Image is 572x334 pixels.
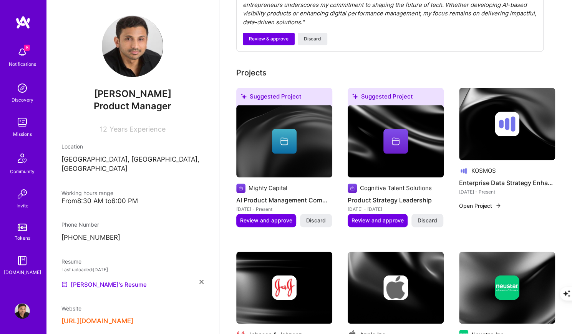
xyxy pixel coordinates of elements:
h4: Enterprise Data Strategy Enhancement [459,178,555,188]
span: Working hours range [61,190,113,196]
span: Website [61,305,81,312]
i: icon Close [199,280,204,284]
div: Tokens [15,234,30,242]
span: Years Experience [109,125,166,133]
span: 8 [24,45,30,51]
div: [DATE] - Present [459,188,555,196]
div: Community [10,167,35,175]
h4: Product Strategy Leadership [348,195,444,205]
button: Discard [298,33,327,45]
img: Company logo [495,112,519,136]
img: bell [15,45,30,60]
img: User Avatar [102,15,163,77]
img: cover [348,252,444,324]
img: Resume [61,281,68,287]
img: cover [459,252,555,324]
a: [PERSON_NAME]'s Resume [61,280,147,289]
span: Review and approve [351,217,404,224]
img: Company logo [383,275,408,300]
div: KOSMOS [471,167,496,175]
div: Suggested Project [348,88,444,108]
a: User Avatar [13,303,32,319]
button: Discard [411,214,443,227]
div: Invite [17,202,28,210]
img: cover [348,105,444,177]
span: Review and approve [240,217,292,224]
img: Company logo [272,275,297,300]
i: icon SuggestedTeams [352,94,358,99]
h4: AI Product Management Community Engagement [236,195,332,205]
span: Phone Number [61,221,99,228]
div: Suggested Project [236,88,332,108]
img: User Avatar [15,303,30,319]
span: [PERSON_NAME] [61,88,204,100]
div: Last uploaded: [DATE] [61,266,204,274]
span: Discard [304,35,321,42]
img: guide book [15,253,30,268]
div: Mighty Capital [249,184,287,192]
button: Review and approve [236,214,296,227]
img: Company logo [236,184,245,193]
img: cover [236,105,332,177]
div: [DOMAIN_NAME] [4,268,41,276]
p: [GEOGRAPHIC_DATA], [GEOGRAPHIC_DATA], [GEOGRAPHIC_DATA] [61,155,204,174]
div: [DATE] - [DATE] [348,205,444,213]
div: Cognitive Talent Solutions [360,184,432,192]
img: discovery [15,80,30,96]
div: [DATE] - Present [236,205,332,213]
i: icon SuggestedTeams [241,94,247,99]
span: Discard [306,217,326,224]
div: Discovery [12,96,33,104]
img: teamwork [15,115,30,130]
img: Company logo [495,275,519,300]
span: 12 [100,125,107,133]
button: Discard [300,214,332,227]
img: Invite [15,186,30,202]
img: Company logo [459,166,468,175]
div: Projects [236,67,267,78]
button: Review and approve [348,214,408,227]
img: logo [15,15,31,29]
span: Product Manager [94,100,171,112]
span: Resume [61,258,81,265]
span: Discard [418,217,437,224]
div: From 8:30 AM to 6:00 PM [61,197,204,205]
div: Location [61,142,204,150]
img: arrow-right [495,202,501,209]
img: Company logo [348,184,357,193]
button: [URL][DOMAIN_NAME] [61,317,133,325]
span: Review & approve [249,35,288,42]
p: [PHONE_NUMBER] [61,233,204,242]
img: Community [13,149,32,167]
img: tokens [18,224,27,231]
img: cover [459,88,555,160]
img: cover [236,252,332,324]
button: Review & approve [243,33,295,45]
button: Open Project [459,202,501,210]
div: Missions [13,130,32,138]
div: Notifications [9,60,36,68]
